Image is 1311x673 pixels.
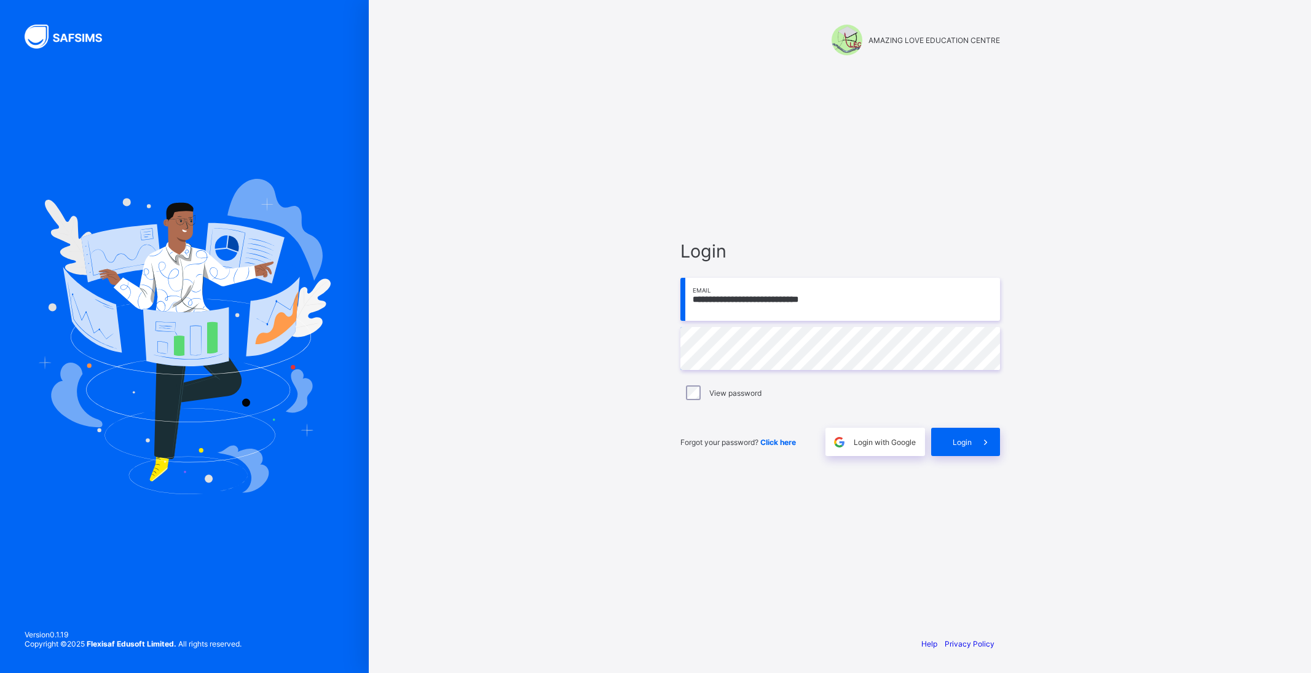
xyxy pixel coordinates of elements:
span: Copyright © 2025 All rights reserved. [25,639,242,648]
img: SAFSIMS Logo [25,25,117,49]
span: Login [680,240,1000,262]
label: View password [709,388,762,398]
span: Login with Google [854,438,916,447]
a: Help [921,639,937,648]
span: Login [953,438,972,447]
a: Click here [760,438,796,447]
span: Forgot your password? [680,438,796,447]
img: Hero Image [38,179,331,494]
span: AMAZING LOVE EDUCATION CENTRE [868,36,1000,45]
strong: Flexisaf Edusoft Limited. [87,639,176,648]
img: google.396cfc9801f0270233282035f929180a.svg [832,435,846,449]
span: Version 0.1.19 [25,630,242,639]
a: Privacy Policy [945,639,994,648]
